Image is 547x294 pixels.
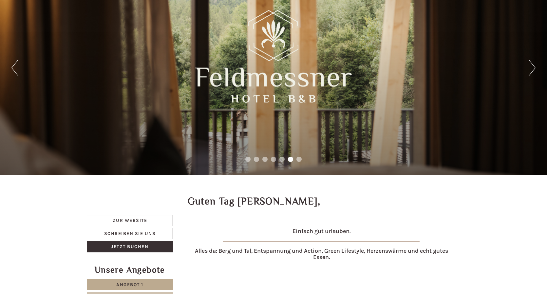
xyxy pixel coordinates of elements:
[87,215,173,226] a: Zur Website
[11,60,18,76] button: Previous
[113,5,144,16] div: Dienstag
[10,19,106,24] div: Hotel B&B Feldmessner
[193,228,451,235] h4: Einfach gut urlauben.
[87,241,173,252] a: Jetzt buchen
[10,32,106,36] small: 14:48
[193,248,451,261] h4: Alles da: Berg und Tal, Entspannung und Action, Green Lifestyle, Herzenswärme und echt gutes Essen.
[188,196,321,207] h1: Guten Tag [PERSON_NAME],
[216,173,257,184] button: Senden
[529,60,536,76] button: Next
[87,264,173,276] div: Unsere Angebote
[87,228,173,239] a: Schreiben Sie uns
[116,282,143,287] span: Angebot 1
[5,18,110,38] div: Guten Tag, wie können wir Ihnen helfen?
